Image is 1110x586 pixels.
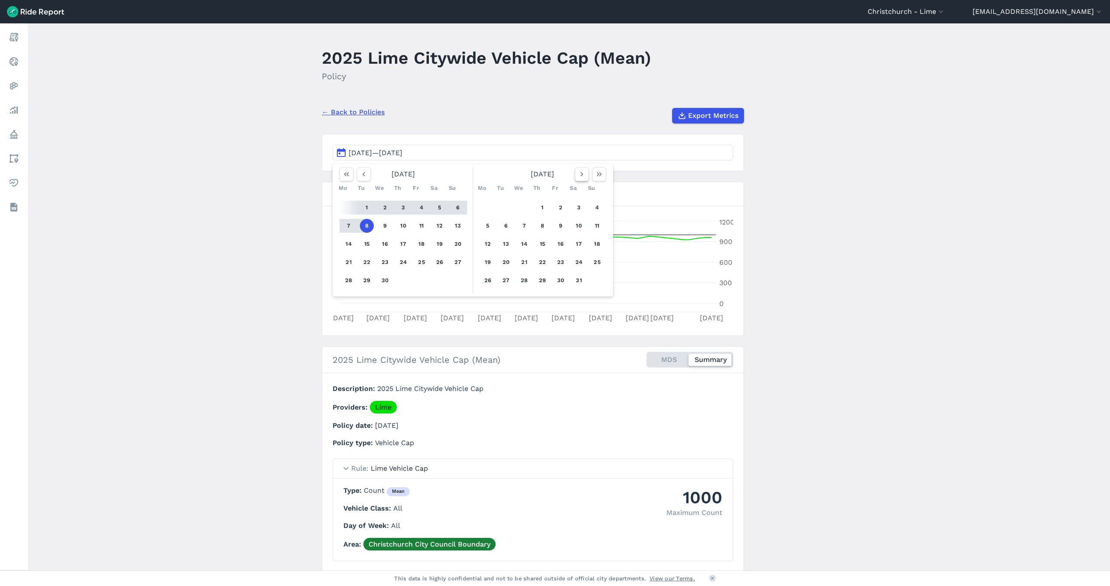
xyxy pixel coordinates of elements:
button: 30 [378,273,392,287]
div: Sa [566,181,580,195]
button: 21 [517,255,531,269]
h1: 2025 Lime Citywide Vehicle Cap (Mean) [322,46,651,70]
button: 30 [554,273,568,287]
button: 2 [554,201,568,215]
button: 8 [535,219,549,233]
button: 10 [396,219,410,233]
div: mean [387,487,410,497]
span: Day of Week [343,521,391,530]
button: Export Metrics [672,108,744,124]
a: Christchurch City Council Boundary [363,538,496,550]
button: 22 [360,255,374,269]
div: Th [530,181,544,195]
button: 12 [481,237,495,251]
div: Mo [336,181,350,195]
button: 28 [342,273,356,287]
div: Fr [548,181,562,195]
h2: Policy [322,70,651,83]
span: [DATE]—[DATE] [349,149,402,157]
span: Vehicle Cap [375,439,414,447]
tspan: [DATE] [700,314,723,322]
span: Type [343,486,364,495]
button: 29 [535,273,549,287]
button: 4 [590,201,604,215]
h3: Compliance for 2025 Lime Citywide Vehicle Cap (Mean) [322,182,744,206]
a: Analyze [6,102,22,118]
button: 27 [499,273,513,287]
span: Description [333,384,377,393]
button: 26 [481,273,495,287]
div: 1000 [666,485,722,509]
span: Policy date [333,421,375,430]
tspan: [DATE] [366,314,390,322]
div: Sa [427,181,441,195]
button: 22 [535,255,549,269]
button: 29 [360,273,374,287]
span: Export Metrics [688,111,738,121]
span: [DATE] [375,421,398,430]
a: Health [6,175,22,191]
button: 14 [342,237,356,251]
div: Su [584,181,598,195]
div: Su [445,181,459,195]
button: 18 [590,237,604,251]
button: 9 [378,219,392,233]
tspan: 1200 [719,218,735,226]
button: 28 [517,273,531,287]
a: Policy [6,127,22,142]
span: Providers [333,403,370,411]
tspan: [DATE] [515,314,538,322]
tspan: [DATE] [626,314,649,322]
button: 7 [342,219,356,233]
button: 5 [433,201,447,215]
button: 15 [535,237,549,251]
div: Mo [475,181,489,195]
button: 1 [360,201,374,215]
a: View our Terms. [650,574,695,583]
button: [EMAIL_ADDRESS][DOMAIN_NAME] [973,7,1103,17]
tspan: 0 [719,300,724,308]
button: 3 [396,201,410,215]
div: Maximum Count [666,508,722,518]
span: Rule [351,464,371,472]
button: 3 [572,201,586,215]
div: Fr [409,181,423,195]
div: We [372,181,386,195]
button: 24 [396,255,410,269]
button: 16 [378,237,392,251]
button: 26 [433,255,447,269]
tspan: [DATE] [552,314,575,322]
a: Areas [6,151,22,166]
button: 13 [451,219,465,233]
div: We [512,181,526,195]
button: 5 [481,219,495,233]
div: Th [391,181,405,195]
tspan: 600 [719,258,732,267]
button: 19 [433,237,447,251]
button: 11 [415,219,428,233]
button: 23 [378,255,392,269]
button: 16 [554,237,568,251]
span: 2025 Lime Citywide Vehicle Cap [377,384,483,393]
button: 12 [433,219,447,233]
button: 2 [378,201,392,215]
div: [DATE] [336,167,470,181]
span: All [391,521,400,530]
span: Policy type [333,439,375,447]
div: Tu [354,181,368,195]
button: 27 [451,255,465,269]
div: Tu [493,181,507,195]
button: 17 [572,237,586,251]
summary: RuleLime Vehicle Cap [333,459,733,479]
button: 7 [517,219,531,233]
button: [DATE]—[DATE] [333,145,733,160]
tspan: 300 [719,279,732,287]
button: 10 [572,219,586,233]
a: Datasets [6,199,22,215]
button: 15 [360,237,374,251]
button: Christchurch - Lime [868,7,945,17]
tspan: [DATE] [404,314,427,322]
button: 1 [535,201,549,215]
a: Report [6,29,22,45]
a: Lime [370,401,397,413]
